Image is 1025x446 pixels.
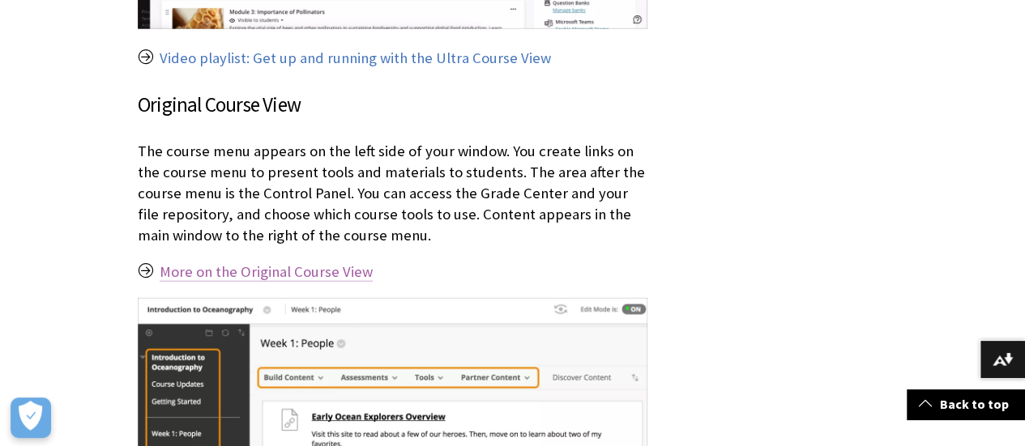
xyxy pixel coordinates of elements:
a: Video playlist: Get up and running with the Ultra Course View [160,49,551,68]
button: Open Preferences [11,397,51,438]
p: The course menu appears on the left side of your window. You create links on the course menu to p... [138,141,647,247]
h3: Original Course View [138,90,647,121]
a: More on the Original Course View [160,262,373,282]
a: Back to top [907,389,1025,419]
